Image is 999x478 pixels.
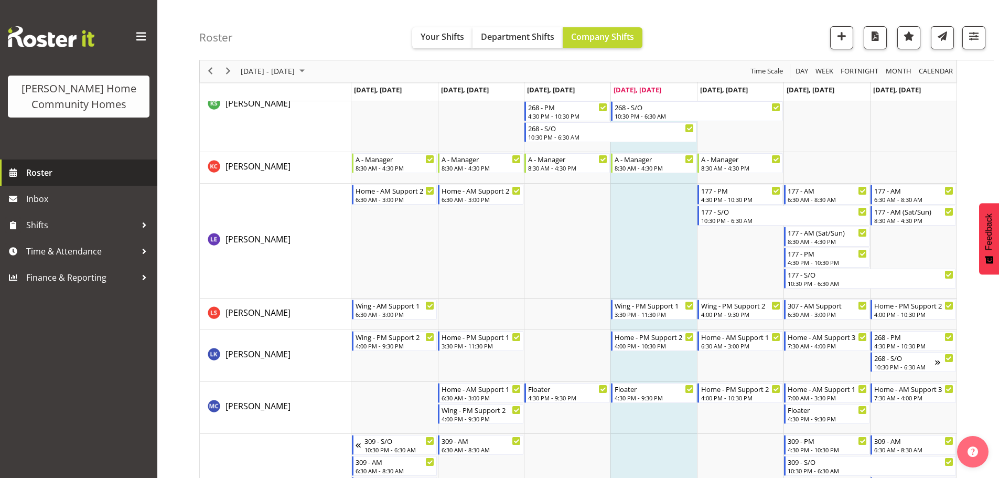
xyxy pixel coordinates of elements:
button: Your Shifts [412,27,472,48]
button: Filter Shifts [962,26,985,49]
div: Home - PM Support 2 [874,300,953,311]
div: A - Manager [615,154,694,164]
button: Feedback - Show survey [979,203,999,274]
span: Company Shifts [571,31,634,43]
div: Lovejot Kaur"s event - Home - PM Support 1 Begin From Tuesday, September 9, 2025 at 3:30:00 PM GM... [438,331,523,351]
div: Lovejot Kaur"s event - Home - AM Support 3 Begin From Saturday, September 13, 2025 at 7:30:00 AM ... [784,331,869,351]
div: A - Manager [356,154,435,164]
span: Month [885,65,912,78]
div: Laura Ellis"s event - 177 - AM (Sat/Sun) Begin From Sunday, September 14, 2025 at 8:30:00 AM GMT+... [871,206,956,226]
td: Liezl Sanchez resource [200,299,351,330]
div: Laura Ellis"s event - 177 - S/O Begin From Friday, September 12, 2025 at 10:30:00 PM GMT+12:00 En... [697,206,869,226]
div: 8:30 AM - 4:30 PM [788,237,867,246]
span: Finance & Reporting [26,270,136,285]
span: Shifts [26,217,136,233]
button: Send a list of all shifts for the selected filtered period to all rostered employees. [931,26,954,49]
div: Maria Cerbas"s event - Home - AM Support 1 Begin From Saturday, September 13, 2025 at 7:00:00 AM ... [784,383,869,403]
div: Mary Endaya"s event - 309 - AM Begin From Monday, September 8, 2025 at 6:30:00 AM GMT+12:00 Ends ... [352,456,437,476]
div: Home - PM Support 2 [701,384,780,394]
div: Lovejot Kaur"s event - Home - PM Support 2 Begin From Thursday, September 11, 2025 at 4:00:00 PM ... [611,331,696,351]
div: 6:30 AM - 3:00 PM [356,310,435,318]
div: September 08 - 14, 2025 [237,60,311,82]
div: next period [219,60,237,82]
div: Home - AM Support 1 [788,384,867,394]
button: Time Scale [749,65,785,78]
div: Lovejot Kaur"s event - Wing - PM Support 2 Begin From Monday, September 8, 2025 at 4:00:00 PM GMT... [352,331,437,351]
div: 6:30 AM - 3:00 PM [442,394,521,402]
div: Wing - PM Support 2 [356,332,435,342]
div: Wing - PM Support 2 [701,300,780,311]
div: A - Manager [528,154,607,164]
a: [PERSON_NAME] [225,160,291,173]
div: 4:30 PM - 10:30 PM [874,342,953,350]
span: Department Shifts [481,31,554,43]
button: Month [917,65,955,78]
button: Timeline Month [884,65,914,78]
span: [DATE], [DATE] [527,85,575,94]
div: previous period [201,60,219,82]
div: Home - AM Support 3 [874,384,953,394]
span: [DATE], [DATE] [441,85,489,94]
button: Department Shifts [472,27,563,48]
div: Home - PM Support 1 [442,332,521,342]
div: Floater [615,384,694,394]
div: 4:30 PM - 9:30 PM [788,415,867,423]
div: Laura Ellis"s event - 177 - S/O Begin From Saturday, September 13, 2025 at 10:30:00 PM GMT+12:00 ... [784,269,956,289]
div: 8:30 AM - 4:30 PM [356,164,435,172]
button: Next [221,65,235,78]
span: Time & Attendance [26,243,136,259]
span: Fortnight [840,65,879,78]
img: Rosterit website logo [8,26,94,47]
div: Liezl Sanchez"s event - Wing - PM Support 1 Begin From Thursday, September 11, 2025 at 3:30:00 PM... [611,300,696,320]
div: Floater [788,405,867,415]
div: 10:30 PM - 6:30 AM [701,216,867,225]
div: Lovejot Kaur"s event - Home - AM Support 1 Begin From Friday, September 12, 2025 at 6:30:00 AM GM... [697,331,783,351]
span: [PERSON_NAME] [225,233,291,245]
div: 10:30 PM - 6:30 AM [528,133,694,141]
button: Fortnight [839,65,880,78]
h4: Roster [199,31,233,44]
div: Mary Endaya"s event - 309 - S/O Begin From Sunday, September 7, 2025 at 10:30:00 PM GMT+12:00 End... [352,435,437,455]
div: 177 - AM [874,185,953,196]
span: Your Shifts [421,31,464,43]
div: Laura Ellis"s event - Home - AM Support 2 Begin From Monday, September 8, 2025 at 6:30:00 AM GMT+... [352,185,437,205]
td: Katrina Shaw resource [200,58,351,152]
div: Laura Ellis"s event - 177 - PM Begin From Friday, September 12, 2025 at 4:30:00 PM GMT+12:00 Ends... [697,185,783,205]
div: 268 - PM [874,332,953,342]
div: 7:00 AM - 3:30 PM [788,394,867,402]
div: Laura Ellis"s event - 177 - AM (Sat/Sun) Begin From Saturday, September 13, 2025 at 8:30:00 AM GM... [784,227,869,247]
button: Timeline Week [814,65,835,78]
div: 4:30 PM - 9:30 PM [528,394,607,402]
div: 6:30 AM - 8:30 AM [356,466,435,475]
div: 8:30 AM - 4:30 PM [701,164,780,172]
div: 4:30 PM - 9:30 PM [615,394,694,402]
div: Kirsty Crossley"s event - A - Manager Begin From Friday, September 12, 2025 at 8:30:00 AM GMT+12:... [697,153,783,173]
div: Maria Cerbas"s event - Home - AM Support 1 Begin From Tuesday, September 9, 2025 at 6:30:00 AM GM... [438,383,523,403]
div: 6:30 AM - 8:30 AM [788,195,867,204]
button: September 2025 [239,65,309,78]
span: calendar [918,65,954,78]
div: Kirsty Crossley"s event - A - Manager Begin From Wednesday, September 10, 2025 at 8:30:00 AM GMT+... [524,153,610,173]
td: Lovejot Kaur resource [200,330,351,382]
div: 307 - AM Support [788,300,867,311]
span: [PERSON_NAME] [225,307,291,318]
div: 10:30 PM - 6:30 AM [874,363,935,371]
div: Floater [528,384,607,394]
span: [DATE], [DATE] [354,85,402,94]
span: [DATE] - [DATE] [240,65,296,78]
span: [DATE], [DATE] [873,85,921,94]
td: Laura Ellis resource [200,184,351,299]
a: [PERSON_NAME] [225,97,291,110]
div: Maria Cerbas"s event - Home - PM Support 2 Begin From Friday, September 12, 2025 at 4:00:00 PM GM... [697,383,783,403]
span: [PERSON_NAME] [225,400,291,412]
div: Liezl Sanchez"s event - Wing - AM Support 1 Begin From Monday, September 8, 2025 at 6:30:00 AM GM... [352,300,437,320]
div: 8:30 AM - 4:30 PM [528,164,607,172]
span: Roster [26,165,152,180]
div: 10:30 PM - 6:30 AM [788,466,953,475]
div: Laura Ellis"s event - 177 - PM Begin From Saturday, September 13, 2025 at 4:30:00 PM GMT+12:00 En... [784,248,869,268]
div: Mary Endaya"s event - 309 - S/O Begin From Saturday, September 13, 2025 at 10:30:00 PM GMT+12:00 ... [784,456,956,476]
div: Wing - PM Support 1 [615,300,694,311]
div: 10:30 PM - 6:30 AM [615,112,780,120]
span: [DATE], [DATE] [787,85,834,94]
div: 6:30 AM - 3:00 PM [356,195,435,204]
